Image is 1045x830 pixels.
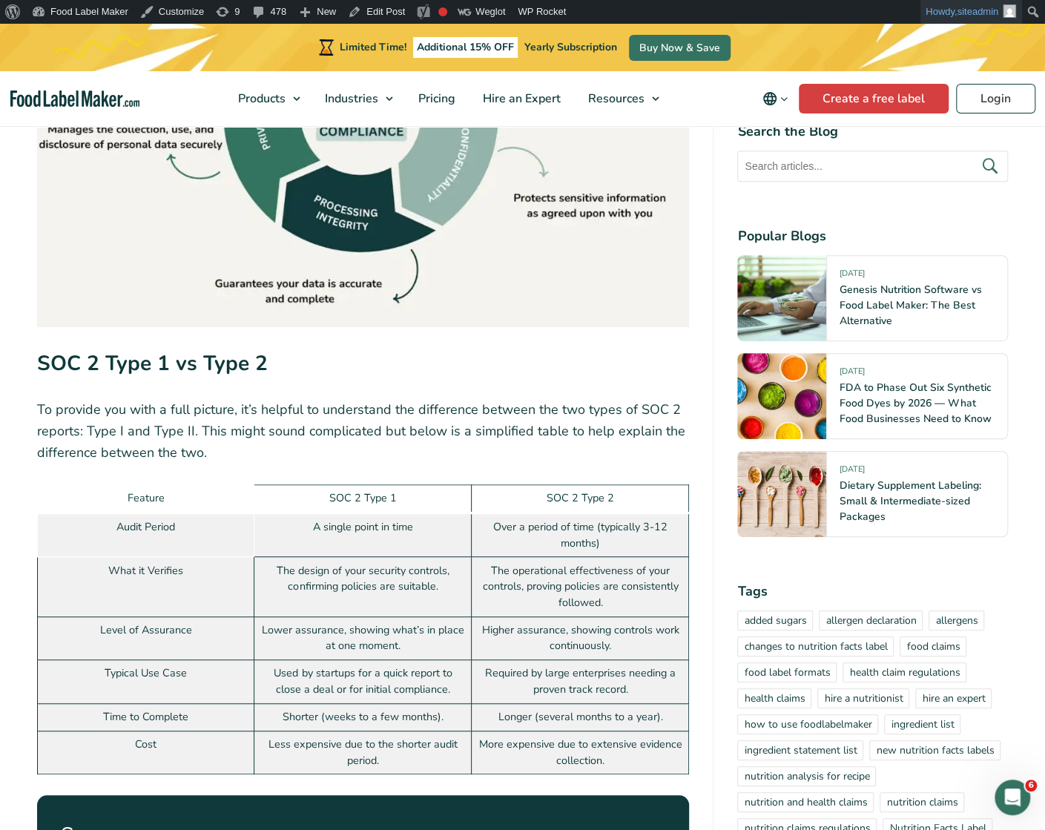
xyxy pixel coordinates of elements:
[37,731,254,774] td: Cost
[869,740,1001,760] a: new nutrition facts labels
[234,90,287,107] span: Products
[839,464,864,481] span: [DATE]
[737,151,1008,182] input: Search articles...
[524,40,617,54] span: Yearly Subscription
[1025,780,1037,791] span: 6
[472,703,689,731] td: Longer (several months to a year).
[737,792,874,812] a: nutrition and health claims
[956,84,1035,113] a: Login
[929,610,984,630] a: allergens
[37,348,690,387] h3: SOC 2 Type 1 vs Type 2
[254,731,472,774] td: Less expensive due to the shorter audit period.
[37,557,254,616] td: What it Verifies
[320,90,380,107] span: Industries
[472,616,689,660] td: Higher assurance, showing controls work continuously.
[472,731,689,774] td: More expensive due to extensive evidence collection.
[737,122,1008,142] h4: Search the Blog
[737,688,811,708] a: health claims
[472,484,689,513] th: SOC 2 Type 2
[10,90,140,108] a: Food Label Maker homepage
[839,381,991,426] a: FDA to Phase Out Six Synthetic Food Dyes by 2026 — What Food Businesses Need to Know
[37,616,254,660] td: Level of Assurance
[438,7,447,16] div: Focus keyphrase not set
[225,71,308,126] a: Products
[37,703,254,731] td: Time to Complete
[311,71,400,126] a: Industries
[737,662,837,682] a: food label formats
[839,268,864,285] span: [DATE]
[37,399,690,463] p: To provide you with a full picture, it’s helpful to understand the difference between the two typ...
[472,513,689,557] td: Over a period of time (typically 3-12 months)
[472,660,689,704] td: Required by large enterprises needing a proven track record.
[583,90,645,107] span: Resources
[843,662,966,682] a: health claim regulations
[254,660,472,704] td: Used by startups for a quick report to close a deal or for initial compliance.
[37,513,254,557] td: Audit Period
[629,35,731,61] a: Buy Now & Save
[254,616,472,660] td: Lower assurance, showing what’s in place at one moment.
[254,484,472,513] th: SOC 2 Type 1
[254,557,472,616] td: The design of your security controls, confirming policies are suitable.
[737,740,863,760] a: ingredient statement list
[340,40,406,54] span: Limited Time!
[254,513,472,557] td: A single point in time
[472,557,689,616] td: The operational effectiveness of your controls, proving policies are consistently followed.
[413,37,518,58] span: Additional 15% OFF
[884,714,960,734] a: ingredient list
[478,90,561,107] span: Hire an Expert
[752,84,799,113] button: Change language
[574,71,666,126] a: Resources
[900,636,966,656] a: food claims
[254,703,472,731] td: Shorter (weeks to a few months).
[737,610,813,630] a: added sugars
[819,610,923,630] a: allergen declaration
[915,688,992,708] a: hire an expert
[737,714,878,734] a: how to use foodlabelmaker
[413,90,456,107] span: Pricing
[469,71,570,126] a: Hire an Expert
[839,283,981,328] a: Genesis Nutrition Software vs Food Label Maker: The Best Alternative
[817,688,909,708] a: hire a nutritionist
[799,84,949,113] a: Create a free label
[37,484,254,513] th: Feature
[737,226,1008,246] h4: Popular Blogs
[37,660,254,704] td: Typical Use Case
[839,366,864,383] span: [DATE]
[957,6,998,17] span: siteadmin
[880,792,964,812] a: nutrition claims
[404,71,465,126] a: Pricing
[737,582,1008,602] h4: Tags
[995,780,1030,815] iframe: Intercom live chat
[839,478,980,524] a: Dietary Supplement Labeling: Small & Intermediate-sized Packages
[737,636,894,656] a: changes to nutrition facts label
[737,766,876,786] a: nutrition analysis for recipe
